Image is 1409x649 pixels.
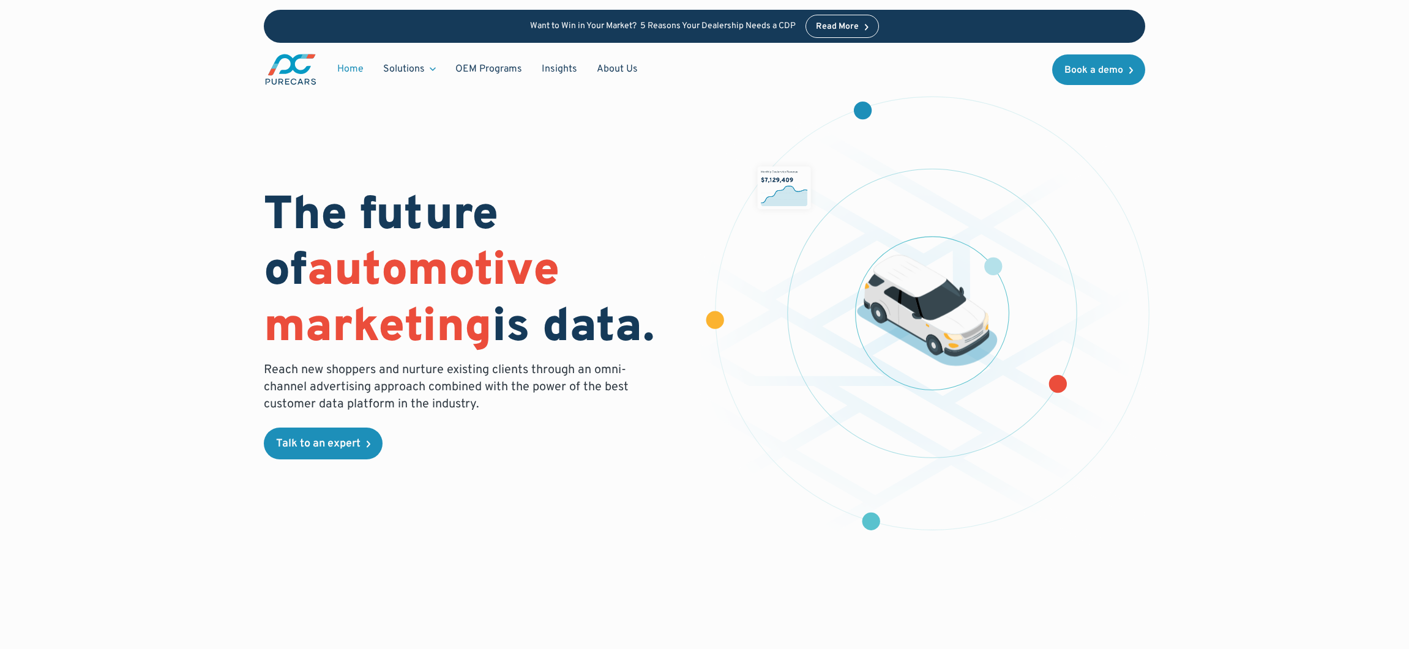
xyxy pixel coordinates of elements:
a: Insights [532,57,587,81]
a: OEM Programs [446,57,532,81]
p: Want to Win in Your Market? 5 Reasons Your Dealership Needs a CDP [530,21,796,32]
a: Read More [805,15,879,38]
a: About Us [587,57,648,81]
p: Reach new shoppers and nurture existing clients through an omni-channel advertising approach comb... [264,362,636,413]
a: Book a demo [1052,54,1145,85]
a: main [264,53,318,86]
a: Talk to an expert [264,428,383,459]
div: Solutions [383,62,425,76]
h1: The future of is data. [264,189,690,357]
div: Talk to an expert [276,439,361,450]
div: Book a demo [1064,65,1123,75]
a: Home [327,57,373,81]
div: Solutions [373,57,446,81]
img: illustration of a vehicle [857,255,998,366]
div: Read More [816,23,859,31]
span: automotive marketing [264,243,559,357]
img: purecars logo [264,53,318,86]
img: chart showing monthly dealership revenue of $7m [758,166,811,209]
